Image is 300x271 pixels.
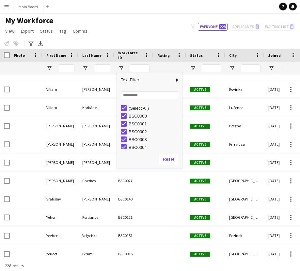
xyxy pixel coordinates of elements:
[114,99,153,117] div: BSC0066
[118,65,124,71] button: Open Filter Menu
[129,114,180,119] div: BSC0000
[225,99,264,117] div: Lučenec
[229,53,237,58] span: City
[190,215,210,220] span: Active
[42,245,78,263] div: Youcef
[42,172,78,190] div: [PERSON_NAME]
[225,208,264,226] div: [GEOGRAPHIC_DATA]
[73,28,87,34] span: Comms
[129,129,180,134] div: BSC0002
[190,53,203,58] span: Status
[190,87,210,92] span: Active
[268,53,281,58] span: Joined
[42,80,78,98] div: Viliam
[268,65,274,71] button: Open Filter Menu
[280,64,300,72] input: Joined Filter Input
[78,80,114,98] div: [PERSON_NAME]
[121,91,178,99] input: Search filter values
[129,106,180,111] div: (Select All)
[59,28,66,34] span: Tag
[202,64,221,72] input: Status Filter Input
[190,105,210,110] span: Active
[78,172,114,190] div: Cherkes
[82,53,102,58] span: Last Name
[78,190,114,208] div: [PERSON_NAME]
[3,27,17,35] a: View
[114,190,153,208] div: BSC0140
[42,99,78,117] div: Viliam
[78,99,114,117] div: Karbánek
[42,227,78,245] div: Yevhen
[241,64,261,72] input: City Filter Input
[225,245,264,263] div: [GEOGRAPHIC_DATA]
[37,40,44,47] app-action-btn: Export XLSX
[130,64,150,72] input: Workforce ID Filter Input
[225,117,264,135] div: Brezno
[114,135,153,153] div: BSC0081
[46,65,52,71] button: Open Filter Menu
[57,27,69,35] a: Tag
[78,117,114,135] div: [PERSON_NAME]
[70,27,90,35] a: Comms
[38,27,55,35] a: Status
[190,197,210,202] span: Active
[94,64,110,72] input: Last Name Filter Input
[78,208,114,226] div: Portianov
[114,153,153,171] div: BSC0198
[78,153,114,171] div: [PERSON_NAME]
[190,142,210,147] span: Active
[5,28,14,34] span: View
[82,65,88,71] button: Open Filter Menu
[190,160,210,165] span: Active
[42,135,78,153] div: [PERSON_NAME]
[219,24,226,29] span: 228
[114,227,153,245] div: BSC0151
[159,154,178,165] button: Reset
[114,117,153,135] div: BSC0138
[40,28,53,34] span: Status
[225,190,264,208] div: [GEOGRAPHIC_DATA]
[114,80,153,98] div: BSC0044
[225,80,264,98] div: Rovinka
[42,190,78,208] div: Vratislav
[190,124,210,129] span: Active
[229,65,235,71] button: Open Filter Menu
[129,121,180,126] div: BSC0001
[21,28,34,34] span: Export
[42,117,78,135] div: [PERSON_NAME]
[198,23,228,31] button: Everyone228
[117,72,182,168] div: Column Filter
[46,53,66,58] span: First Name
[114,172,153,190] div: BSC0027
[58,64,74,72] input: First Name Filter Input
[42,208,78,226] div: Yehor
[42,153,78,171] div: [PERSON_NAME]
[13,0,43,13] button: Main Board
[190,252,210,257] span: Active
[27,40,35,47] app-action-btn: Advanced filters
[14,53,25,58] span: Photo
[78,227,114,245] div: Velychko
[114,208,153,226] div: BSC0121
[78,245,114,263] div: Bitam
[129,145,180,150] div: BSC0004
[129,137,180,142] div: BSC0003
[225,227,264,245] div: Pezinok
[5,16,53,25] span: My Workforce
[78,135,114,153] div: [PERSON_NAME]
[118,50,142,60] span: Workforce ID
[190,233,210,238] span: Active
[225,135,264,153] div: Prievidza
[190,65,196,71] button: Open Filter Menu
[114,245,153,263] div: BSC0015
[117,74,174,86] span: Text Filter
[190,179,210,183] span: Active
[18,27,36,35] a: Export
[157,53,170,58] span: Rating
[225,172,264,190] div: [GEOGRAPHIC_DATA]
